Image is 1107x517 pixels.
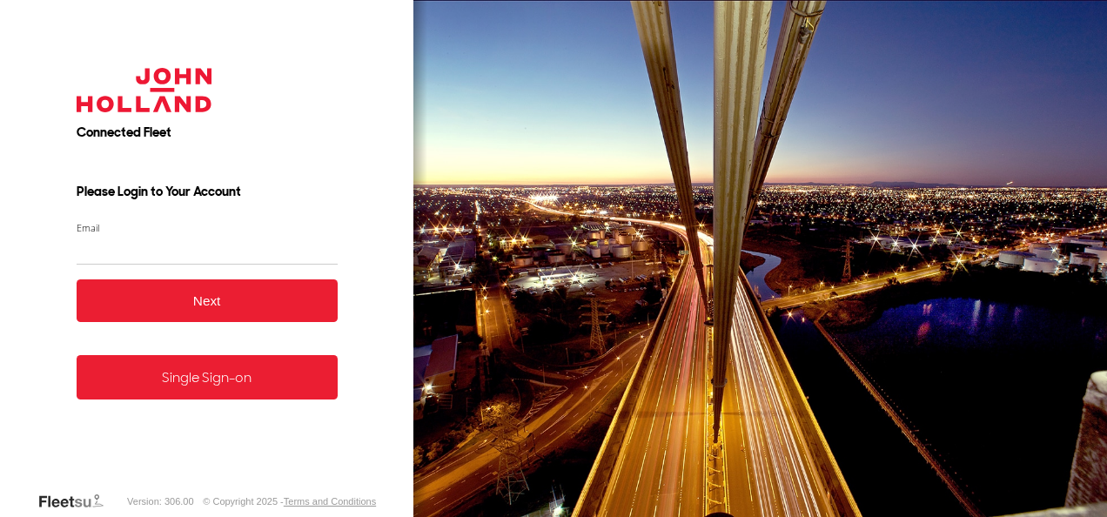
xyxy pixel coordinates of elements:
[37,493,117,510] a: Visit our Website
[77,124,338,141] h2: Connected Fleet
[77,355,338,399] a: Single Sign-on
[77,279,338,322] button: Next
[127,496,193,507] div: Version: 306.00
[284,496,376,507] a: Terms and Conditions
[77,183,338,200] h3: Please Login to Your Account
[77,221,338,234] label: Email
[77,68,212,112] img: John Holland
[203,496,376,507] div: © Copyright 2025 -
